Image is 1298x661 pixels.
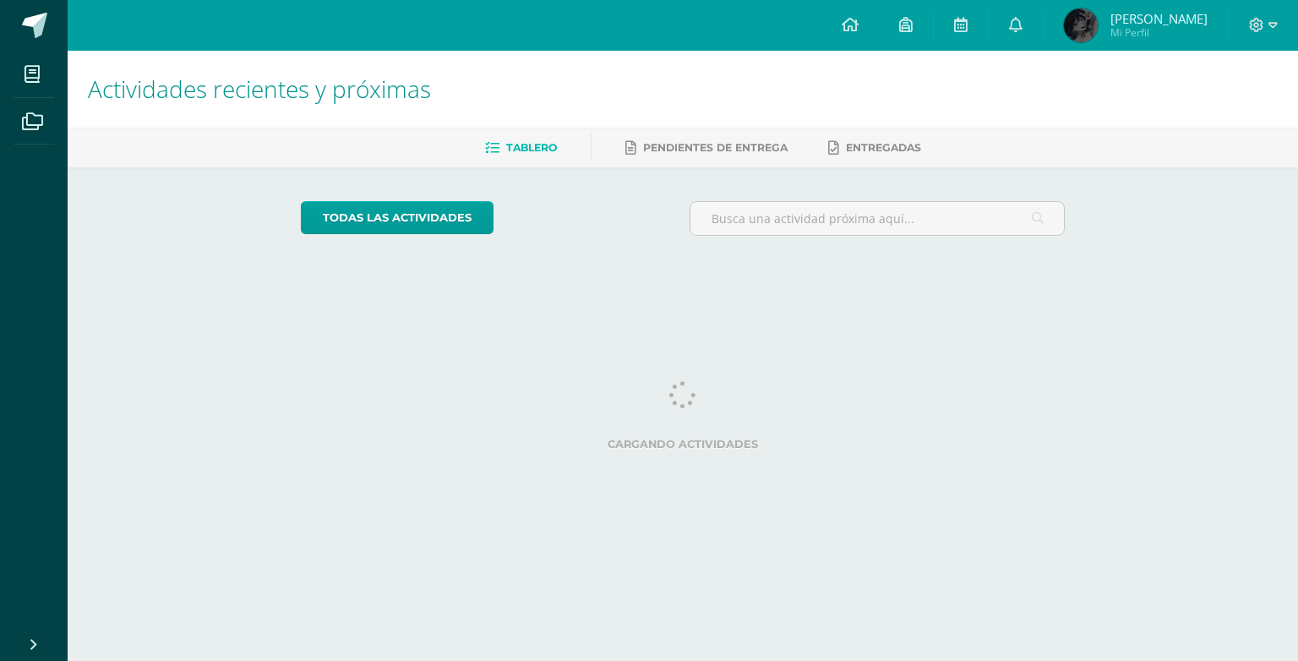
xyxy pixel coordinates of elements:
span: Pendientes de entrega [643,141,788,154]
a: Tablero [485,134,557,161]
input: Busca una actividad próxima aquí... [690,202,1065,235]
span: Entregadas [846,141,921,154]
span: Tablero [506,141,557,154]
img: b02d11c1ebd4f991373ec5e5e5f19be1.png [1064,8,1098,42]
a: Pendientes de entrega [625,134,788,161]
a: todas las Actividades [301,201,494,234]
label: Cargando actividades [301,438,1066,451]
span: [PERSON_NAME] [1110,10,1208,27]
span: Mi Perfil [1110,25,1208,40]
span: Actividades recientes y próximas [88,73,431,105]
a: Entregadas [828,134,921,161]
